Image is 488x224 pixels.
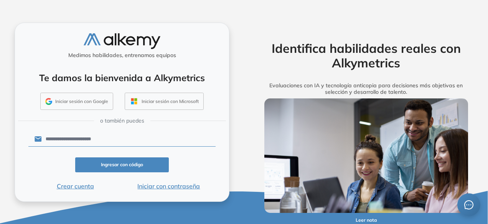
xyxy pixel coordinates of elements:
img: img-more-info [264,98,468,213]
button: Iniciar sesión con Google [40,93,113,110]
img: logo-alkemy [84,33,160,49]
span: message [464,200,474,210]
button: Crear cuenta [28,181,122,191]
h4: Te damos la bienvenida a Alkymetrics [25,72,219,83]
span: o también puedes [100,117,144,125]
button: Iniciar sesión con Microsoft [125,93,204,110]
h2: Identifica habilidades reales con Alkymetrics [253,41,479,70]
h5: Medimos habilidades, entrenamos equipos [18,52,226,59]
button: Iniciar con contraseña [122,181,216,191]
img: OUTLOOK_ICON [130,97,138,106]
img: GMAIL_ICON [45,98,52,105]
h5: Evaluaciones con IA y tecnología anticopia para decisiones más objetivas en selección y desarroll... [253,82,479,95]
button: Ingresar con código [75,157,169,172]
